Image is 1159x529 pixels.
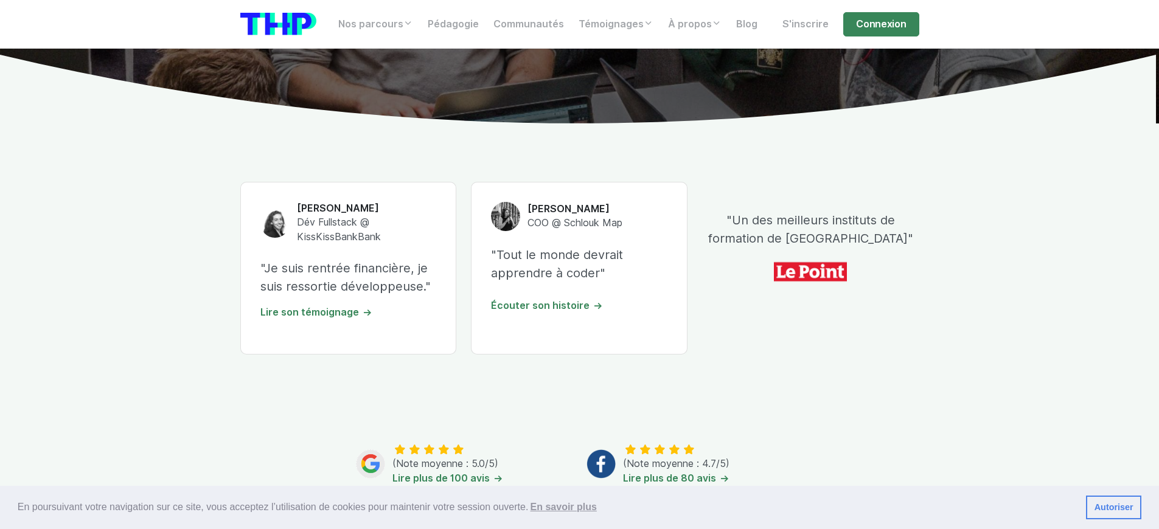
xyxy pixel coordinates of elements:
span: (Note moyenne : 4.7/5) [623,458,729,469]
img: logo [240,13,316,35]
img: icon [774,257,847,286]
span: (Note moyenne : 5.0/5) [392,458,498,469]
img: Claire [260,209,290,238]
a: Pédagogie [420,12,486,36]
span: COO @ Schlouk Map [527,217,622,229]
a: Connexion [843,12,919,36]
a: learn more about cookies [528,498,599,516]
h6: [PERSON_NAME] [297,202,437,215]
h6: [PERSON_NAME] [527,202,622,216]
a: Nos parcours [331,12,420,36]
a: Écouter son histoire [491,300,603,311]
span: En poursuivant votre navigation sur ce site, vous acceptez l’utilisation de cookies pour mainteni... [18,498,1076,516]
p: "Tout le monde devrait apprendre à coder" [491,246,667,282]
p: "Je suis rentrée financière, je suis ressortie développeuse." [260,259,437,296]
img: Facebook [586,449,616,479]
a: Lire plus de 80 avis [623,472,729,484]
a: Blog [729,12,765,36]
a: dismiss cookie message [1086,496,1141,520]
p: "Un des meilleurs instituts de formation de [GEOGRAPHIC_DATA]" [702,211,919,247]
a: Lire plus de 100 avis [392,472,503,484]
a: S'inscrire [775,12,836,36]
a: Communautés [486,12,571,36]
a: Témoignages [571,12,661,36]
a: À propos [661,12,729,36]
span: Dév Fullstack @ KissKissBankBank [297,216,381,243]
a: Lire son témoignage [260,306,372,318]
img: Google [356,449,385,479]
img: Melisande [491,202,520,231]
